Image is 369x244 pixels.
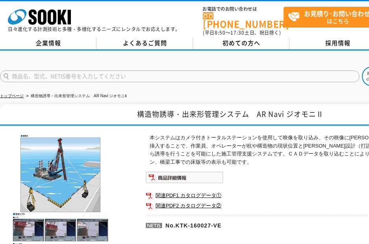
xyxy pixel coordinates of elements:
[203,7,284,11] span: お電話でのお問い合わせは
[8,27,180,31] p: 日々進化する計測技術と多種・多様化するニーズにレンタルでお応えします。
[223,39,260,47] span: 初めての方へ
[193,37,289,49] a: 初めての方へ
[203,29,281,36] span: (平日 ～ 土日、祝日除く)
[96,37,193,49] a: よくあるご質問
[146,172,223,183] img: 商品詳細情報システム
[25,92,127,100] li: 構造物誘導・出来形管理システム AR Navi ジオモニⅡ
[146,215,332,234] p: No.KTK-160027-VE
[215,29,226,36] span: 8:50
[146,176,223,182] a: 商品詳細情報システム
[230,29,245,36] span: 17:30
[203,12,284,28] a: [PHONE_NUMBER]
